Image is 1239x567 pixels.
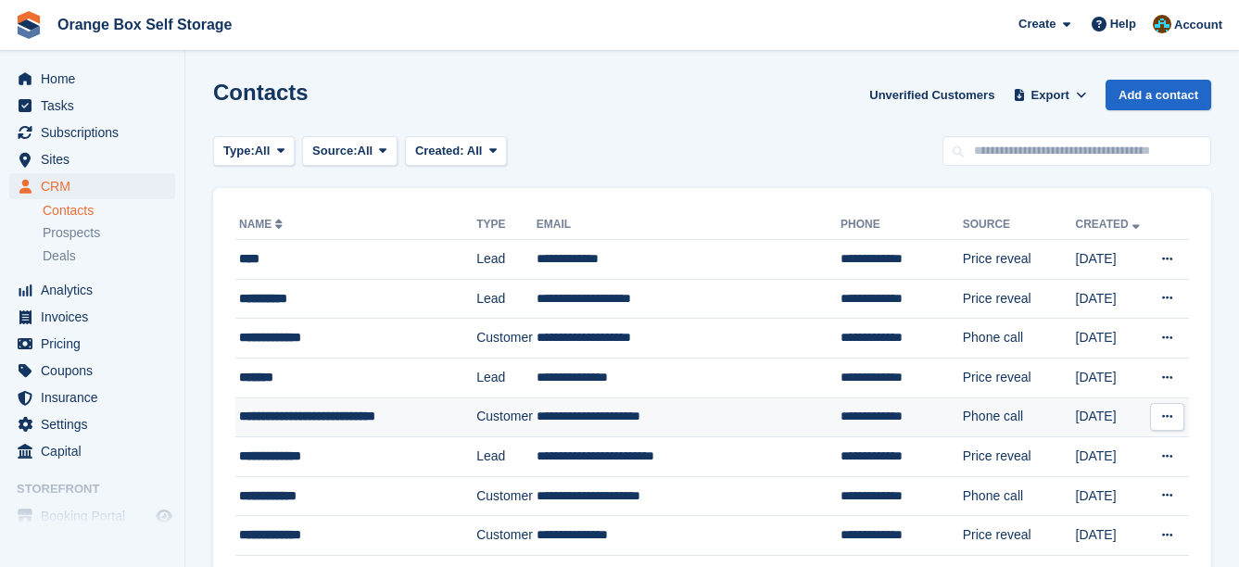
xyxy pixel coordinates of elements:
a: menu [9,146,175,172]
td: [DATE] [1076,240,1148,280]
a: Created [1076,218,1144,231]
a: menu [9,358,175,384]
td: [DATE] [1076,279,1148,319]
span: Settings [41,411,152,437]
span: Insurance [41,384,152,410]
span: Sites [41,146,152,172]
a: menu [9,331,175,357]
a: Name [239,218,286,231]
span: Booking Portal [41,503,152,529]
a: Preview store [153,505,175,527]
span: Deals [43,247,76,265]
span: Create [1018,15,1056,33]
td: Customer [476,476,537,516]
span: CRM [41,173,152,199]
td: Price reveal [963,516,1076,556]
button: Created: All [405,136,507,167]
a: menu [9,66,175,92]
a: Prospects [43,223,175,243]
span: Export [1031,86,1069,105]
a: menu [9,411,175,437]
td: Lead [476,437,537,477]
td: Customer [476,516,537,556]
a: menu [9,503,175,529]
a: menu [9,173,175,199]
td: Price reveal [963,279,1076,319]
a: Add a contact [1106,80,1211,110]
span: Prospects [43,224,100,242]
button: Source: All [302,136,398,167]
span: Invoices [41,304,152,330]
a: Deals [43,246,175,266]
span: Type: [223,142,255,160]
td: Price reveal [963,358,1076,397]
td: [DATE] [1076,397,1148,437]
td: [DATE] [1076,319,1148,359]
td: Phone call [963,476,1076,516]
td: Phone call [963,397,1076,437]
a: menu [9,384,175,410]
button: Type: All [213,136,295,167]
td: [DATE] [1076,516,1148,556]
span: Subscriptions [41,120,152,145]
a: Orange Box Self Storage [50,9,240,40]
span: Storefront [17,480,184,498]
span: Capital [41,438,152,464]
th: Source [963,210,1076,240]
span: Pricing [41,331,152,357]
span: All [255,142,271,160]
td: Lead [476,358,537,397]
span: Analytics [41,277,152,303]
td: [DATE] [1076,437,1148,477]
h1: Contacts [213,80,309,105]
img: Mike [1153,15,1171,33]
span: All [358,142,373,160]
a: Contacts [43,202,175,220]
a: menu [9,438,175,464]
td: Lead [476,279,537,319]
td: [DATE] [1076,358,1148,397]
td: Phone call [963,319,1076,359]
span: Tasks [41,93,152,119]
th: Email [537,210,841,240]
a: menu [9,304,175,330]
td: [DATE] [1076,476,1148,516]
td: Price reveal [963,240,1076,280]
a: Unverified Customers [862,80,1002,110]
td: Customer [476,397,537,437]
a: menu [9,277,175,303]
a: menu [9,120,175,145]
th: Type [476,210,537,240]
span: Created: [415,144,464,157]
span: Source: [312,142,357,160]
span: Account [1174,16,1222,34]
td: Lead [476,240,537,280]
button: Export [1009,80,1091,110]
span: Help [1110,15,1136,33]
th: Phone [841,210,963,240]
span: All [467,144,483,157]
span: Home [41,66,152,92]
td: Price reveal [963,437,1076,477]
td: Customer [476,319,537,359]
a: menu [9,93,175,119]
img: stora-icon-8386f47178a22dfd0bd8f6a31ec36ba5ce8667c1dd55bd0f319d3a0aa187defe.svg [15,11,43,39]
span: Coupons [41,358,152,384]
